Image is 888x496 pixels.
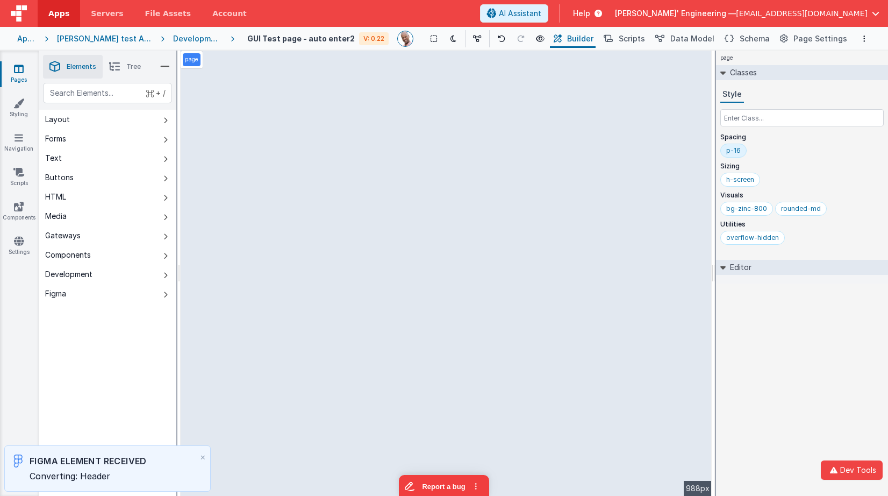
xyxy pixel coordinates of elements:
[30,455,202,467] div: Figma Element Received
[39,168,176,187] button: Buttons
[736,8,868,19] span: [EMAIL_ADDRESS][DOMAIN_NAME]
[684,481,712,496] div: 988px
[651,30,717,48] button: Data Model
[45,211,67,222] div: Media
[726,260,751,275] h2: Editor
[45,230,81,241] div: Gateways
[781,204,821,213] div: rounded-md
[720,191,884,200] p: Visuals
[67,62,96,71] span: Elements
[793,33,847,44] span: Page Settings
[45,133,66,144] div: Forms
[615,8,736,19] span: [PERSON_NAME]' Engineering —
[600,30,647,48] button: Scripts
[39,129,176,148] button: Forms
[200,450,206,463] button: Close
[39,245,176,265] button: Components
[720,133,884,141] p: Spacing
[726,204,767,213] div: bg-zinc-800
[670,33,714,44] span: Data Model
[45,288,66,299] div: Figma
[615,8,879,19] button: [PERSON_NAME]' Engineering — [EMAIL_ADDRESS][DOMAIN_NAME]
[720,109,884,126] input: Enter Class...
[45,269,92,280] div: Development
[146,83,166,103] span: + /
[185,55,198,64] p: page
[740,33,770,44] span: Schema
[776,30,849,48] button: Page Settings
[43,83,172,103] input: Search Elements...
[619,33,645,44] span: Scripts
[567,33,593,44] span: Builder
[247,34,355,42] h4: GUI Test page - auto enter2
[499,8,541,19] span: AI Assistant
[39,265,176,284] button: Development
[858,32,871,45] button: Options
[359,32,389,45] div: V: 0.22
[398,31,413,46] img: 11ac31fe5dc3d0eff3fbbbf7b26fa6e1
[573,8,590,19] span: Help
[45,153,62,164] div: Text
[39,187,176,207] button: HTML
[39,226,176,245] button: Gateways
[720,162,884,171] p: Sizing
[721,30,772,48] button: Schema
[550,30,596,48] button: Builder
[716,51,737,65] h4: page
[173,33,222,44] div: Development
[480,4,548,23] button: AI Assistant
[45,250,91,260] div: Components
[57,33,152,44] div: [PERSON_NAME] test App
[91,8,123,19] span: Servers
[720,87,744,103] button: Style
[30,470,202,483] div: Converting: Header
[45,172,74,183] div: Buttons
[726,146,741,155] div: p-16
[39,207,176,226] button: Media
[126,62,141,71] span: Tree
[45,114,70,125] div: Layout
[17,33,36,44] div: Apps
[48,8,69,19] span: Apps
[39,148,176,168] button: Text
[720,220,884,229] p: Utilities
[726,175,754,184] div: h-screen
[181,51,712,496] div: -->
[726,65,757,80] h2: Classes
[726,233,779,242] div: overflow-hidden
[39,284,176,303] button: Figma
[45,192,66,202] div: HTML
[821,460,883,480] button: Dev Tools
[39,110,176,129] button: Layout
[145,8,191,19] span: File Assets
